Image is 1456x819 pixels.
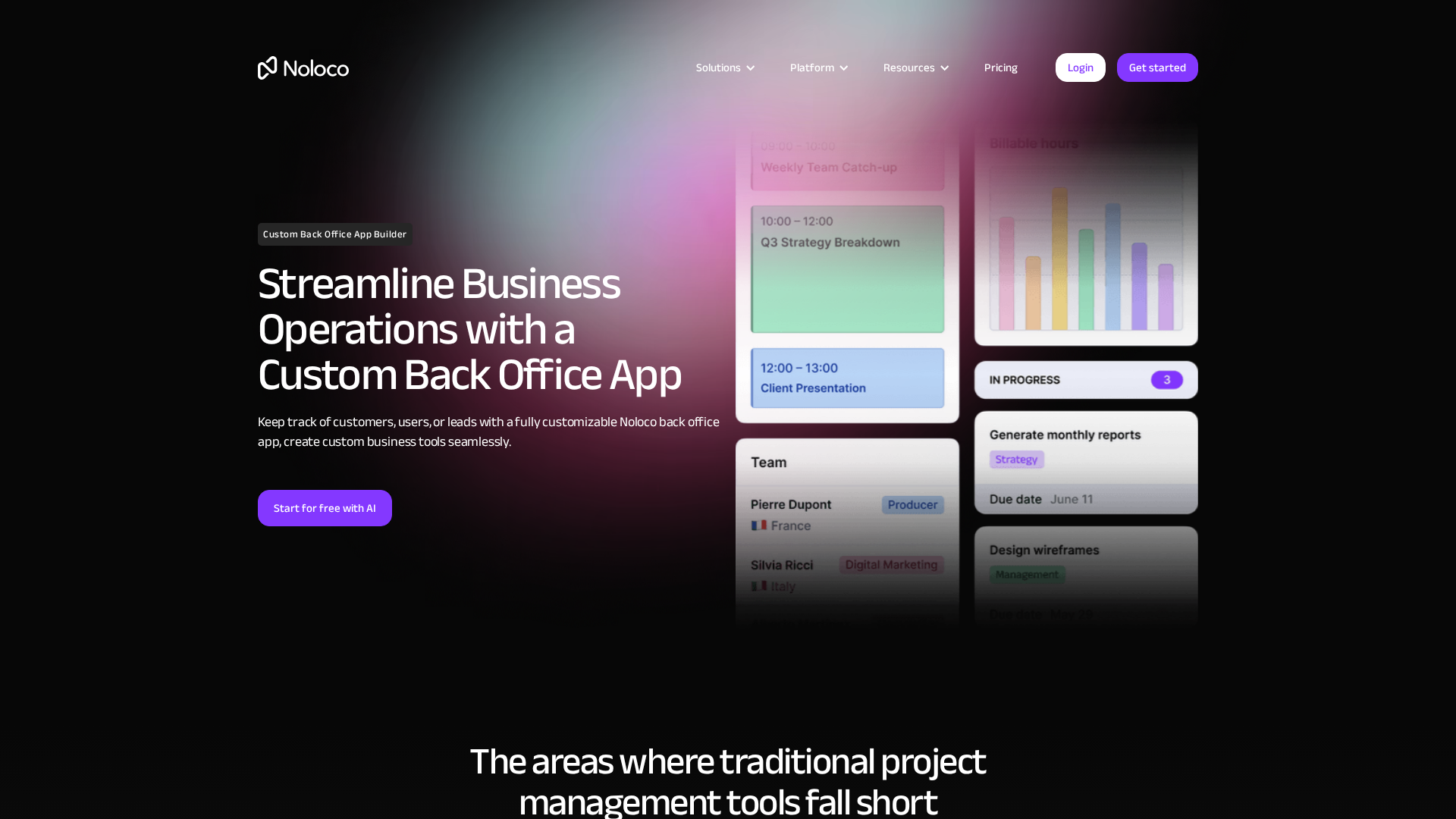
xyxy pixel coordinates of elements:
[771,58,864,77] div: Platform
[258,261,720,397] h2: Streamline Business Operations with a Custom Back Office App
[677,58,771,77] div: Solutions
[790,58,834,77] div: Platform
[258,223,413,246] h1: Custom Back Office App Builder
[965,58,1037,77] a: Pricing
[258,56,349,80] a: home
[864,58,965,77] div: Resources
[883,58,935,77] div: Resources
[1117,53,1198,82] a: Get started
[258,413,720,452] div: Keep track of customers, users, or leads with a fully customizable Noloco back office app, create...
[1056,53,1106,82] a: Login
[258,490,392,526] a: Start for free with AI
[696,58,741,77] div: Solutions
